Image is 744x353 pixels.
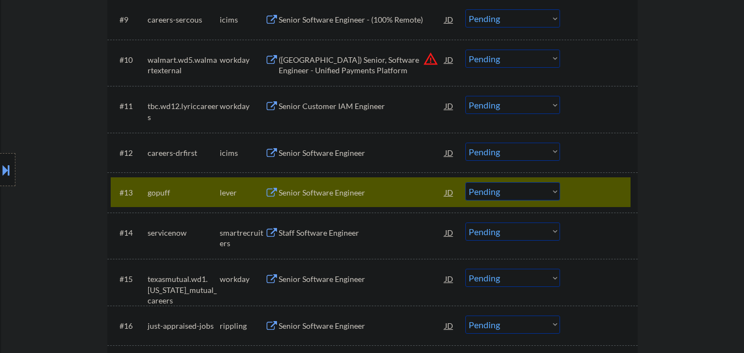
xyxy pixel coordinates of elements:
[220,227,265,249] div: smartrecruiters
[220,101,265,112] div: workday
[148,321,220,332] div: just-appraised-jobs
[279,148,445,159] div: Senior Software Engineer
[279,55,445,76] div: ([GEOGRAPHIC_DATA]) Senior, Software Engineer - Unified Payments Platform
[444,9,455,29] div: JD
[444,143,455,162] div: JD
[444,316,455,335] div: JD
[220,274,265,285] div: workday
[220,148,265,159] div: icims
[220,187,265,198] div: lever
[444,269,455,289] div: JD
[120,274,139,285] div: #15
[120,14,139,25] div: #9
[444,50,455,69] div: JD
[444,182,455,202] div: JD
[444,222,455,242] div: JD
[148,274,220,306] div: texasmutual.wd1.[US_STATE]_mutual_careers
[279,187,445,198] div: Senior Software Engineer
[444,96,455,116] div: JD
[120,321,139,332] div: #16
[423,51,438,67] button: warning_amber
[279,321,445,332] div: Senior Software Engineer
[148,55,220,76] div: walmart.wd5.walmartexternal
[279,227,445,238] div: Staff Software Engineer
[279,101,445,112] div: Senior Customer IAM Engineer
[220,321,265,332] div: rippling
[279,274,445,285] div: Senior Software Engineer
[148,14,220,25] div: careers-sercous
[120,55,139,66] div: #10
[220,55,265,66] div: workday
[220,14,265,25] div: icims
[279,14,445,25] div: Senior Software Engineer - (100% Remote)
